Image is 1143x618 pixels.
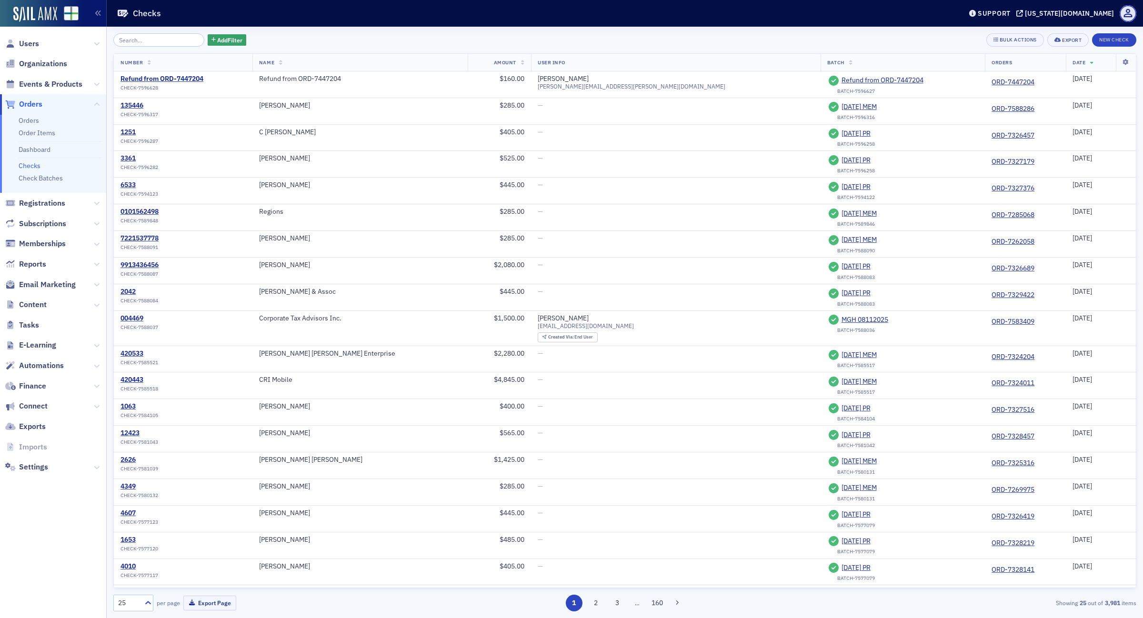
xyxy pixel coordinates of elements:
span: E-Learning [19,340,56,350]
a: [DATE] MEM [842,351,928,359]
span: $405.00 [500,128,524,136]
div: BATCH-7596258 [837,141,875,147]
span: $4,845.00 [494,375,524,384]
a: 3361 [120,154,158,163]
span: $285.00 [500,234,524,242]
div: Corporate Tax Advisors Inc. [259,314,461,323]
a: ORD-7583409 [992,318,1034,326]
a: Connect [5,401,48,411]
button: 3 [609,595,626,611]
div: 4010 [120,562,158,571]
a: ORD-7285068 [992,211,1034,219]
div: [US_STATE][DOMAIN_NAME] [1025,9,1114,18]
span: — [538,429,543,437]
span: CHECK-7596287 [120,138,158,144]
span: Amount [494,59,516,66]
span: [DATE] [1073,349,1092,358]
span: [DATE] [1073,74,1092,83]
div: [PERSON_NAME] [259,482,461,491]
a: [DATE] MEM [842,484,928,492]
span: [DATE] [1073,535,1092,544]
span: CHECK-7584105 [120,412,158,419]
span: [EMAIL_ADDRESS][DOMAIN_NAME] [538,322,634,329]
span: [DATE] PR [842,537,928,546]
div: 0101562498 [120,208,159,216]
a: Organizations [5,59,67,69]
a: E-Learning [5,340,56,350]
div: Showing out of items [802,598,1136,607]
div: 25 [118,598,139,608]
div: Support [978,9,1011,18]
div: BATCH-7584104 [837,416,875,422]
div: 2042 [120,288,158,296]
a: 9913436456 [120,261,159,269]
span: $2,080.00 [494,260,524,269]
div: 2626 [120,456,158,464]
button: 160 [649,595,666,611]
span: [DATE] [1073,260,1092,269]
button: AddFilter [208,34,247,46]
span: Created Via : [548,334,575,340]
div: BATCH-7581042 [837,442,875,449]
a: 12423 [120,429,158,438]
span: Events & Products [19,79,82,90]
div: BATCH-7596258 [837,168,875,174]
a: View Homepage [57,6,79,22]
a: Content [5,299,47,310]
span: — [538,455,543,464]
a: ORD-7329422 [992,291,1034,299]
span: $160.00 [500,74,524,83]
span: — [538,180,543,189]
a: Reports [5,259,46,269]
div: BATCH-7585517 [837,362,875,369]
div: [PERSON_NAME] [259,509,461,518]
a: [DATE] MEM [842,236,928,244]
a: ORD-7588286 [992,105,1034,113]
span: Connect [19,401,48,411]
div: [PERSON_NAME] [259,536,461,544]
span: CHECK-7589848 [120,218,158,224]
button: Bulk Actions [986,33,1044,47]
a: 6533 [120,181,158,189]
div: BATCH-7588090 [837,248,875,254]
a: [DATE] MEM [842,378,928,386]
button: Export Page [183,596,236,610]
span: Memberships [19,239,66,249]
div: BATCH-7580131 [837,469,875,475]
span: [DATE] PR [842,183,928,191]
a: [DATE] PR [842,564,928,572]
a: Refund from ORD-7447204 [842,76,928,85]
a: [DATE] PR [842,262,928,271]
a: Users [5,39,39,49]
a: [DATE] MEM [842,103,928,111]
span: [DATE] [1073,508,1092,517]
span: CHECK-7581043 [120,439,158,445]
span: $2,280.00 [494,349,524,358]
span: — [538,349,543,358]
span: CHECK-7588091 [120,244,158,250]
span: Profile [1120,5,1136,22]
a: 4349 [120,482,158,491]
a: New Check [1092,35,1136,43]
a: [PERSON_NAME] [538,314,589,323]
a: Refund from ORD-7447204 [120,75,203,83]
span: Date [1073,59,1085,66]
span: Orders [19,99,42,110]
span: $285.00 [500,101,524,110]
span: $445.00 [500,287,524,296]
span: [DATE] PR [842,431,928,439]
div: BATCH-7589846 [837,221,875,227]
span: [DATE] PR [842,510,928,519]
a: Registrations [5,198,65,209]
a: Events & Products [5,79,82,90]
span: CHECK-7594123 [120,191,158,197]
div: [PERSON_NAME] [PERSON_NAME] [259,456,461,464]
span: [DATE] [1073,287,1092,296]
div: [PERSON_NAME] [PERSON_NAME] Enterprise [259,349,461,358]
a: Finance [5,381,46,391]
